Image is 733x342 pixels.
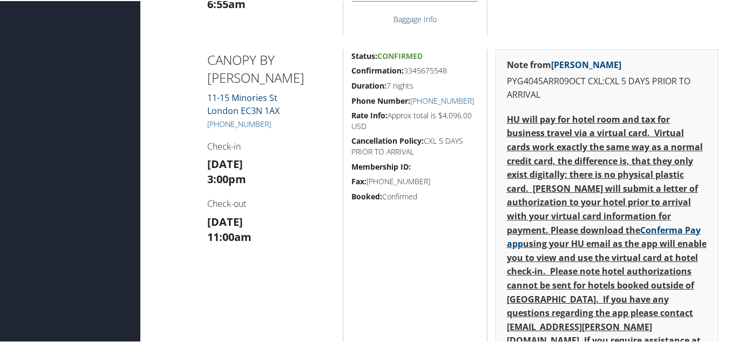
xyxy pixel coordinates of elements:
strong: Rate Info: [351,109,388,119]
h2: CANOPY BY [PERSON_NAME] [207,50,335,86]
a: [PHONE_NUMBER] [410,95,474,105]
strong: Note from [507,58,621,70]
h5: CXL 5 DAYS PRIOR TO ARRIVAL [351,135,479,156]
strong: [DATE] [207,156,243,170]
strong: Duration: [351,79,386,90]
span: Confirmed [377,50,423,60]
strong: Fax: [351,175,366,185]
strong: Membership ID: [351,160,411,171]
a: Baggage Info [393,13,437,23]
h5: [PHONE_NUMBER] [351,175,479,186]
strong: 3:00pm [207,171,246,185]
a: 11-15 Minories StLondon EC3N 1AX [207,91,280,116]
strong: Confirmation: [351,64,404,75]
p: PYG4045ARR09OCT CXL:CXL 5 DAYS PRIOR TO ARRIVAL [507,73,707,101]
h5: Confirmed [351,190,479,201]
strong: Status: [351,50,377,60]
strong: Phone Number: [351,95,410,105]
a: [PHONE_NUMBER] [207,118,271,128]
h4: Check-in [207,139,335,151]
a: Conferma Pay app [507,223,701,249]
strong: Cancellation Policy: [351,135,424,145]
h4: Check-out [207,197,335,209]
h5: 3345675548 [351,64,479,75]
a: [PERSON_NAME] [551,58,621,70]
strong: 11:00am [207,229,252,243]
strong: Booked: [351,190,382,200]
h5: Approx total is $4,096.00 USD [351,109,479,130]
strong: [DATE] [207,213,243,228]
h5: 7 nights [351,79,479,90]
